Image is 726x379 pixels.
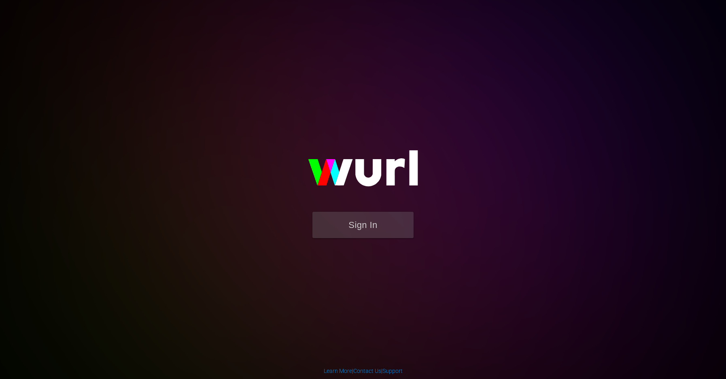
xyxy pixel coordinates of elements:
a: Contact Us [353,368,381,374]
a: Support [382,368,403,374]
a: Learn More [324,368,352,374]
div: | | [324,367,403,375]
img: wurl-logo-on-black-223613ac3d8ba8fe6dc639794a292ebdb59501304c7dfd60c99c58986ef67473.svg [282,133,444,211]
button: Sign In [312,212,414,238]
